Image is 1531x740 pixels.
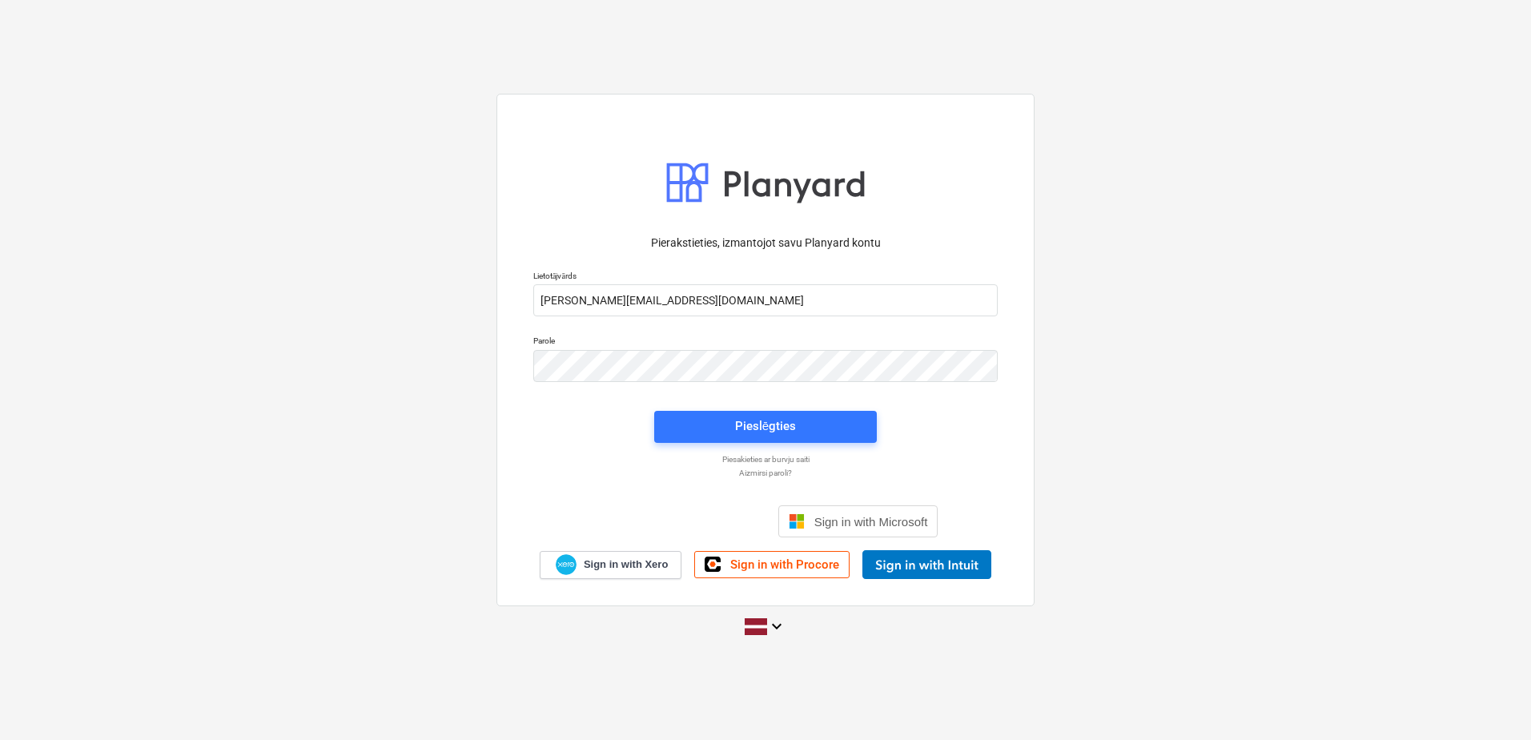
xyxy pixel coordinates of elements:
p: Lietotājvārds [533,271,998,284]
a: Sign in with Xero [540,551,682,579]
a: Sign in with Procore [694,551,850,578]
iframe: Chat Widget [1451,663,1531,740]
p: Parole [533,336,998,349]
i: keyboard_arrow_down [767,617,786,636]
img: Xero logo [556,554,577,576]
span: Sign in with Xero [584,557,668,572]
span: Sign in with Procore [730,557,839,572]
p: Pierakstieties, izmantojot savu Planyard kontu [533,235,998,251]
div: Pieslēgties [735,416,796,436]
a: Piesakieties ar burvju saiti [525,454,1006,465]
span: Sign in with Microsoft [814,515,928,529]
a: Aizmirsi paroli? [525,468,1006,478]
iframe: Poga Pierakstīties ar Google kontu [585,504,774,539]
input: Lietotājvārds [533,284,998,316]
img: Microsoft logo [789,513,805,529]
button: Pieslēgties [654,411,877,443]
